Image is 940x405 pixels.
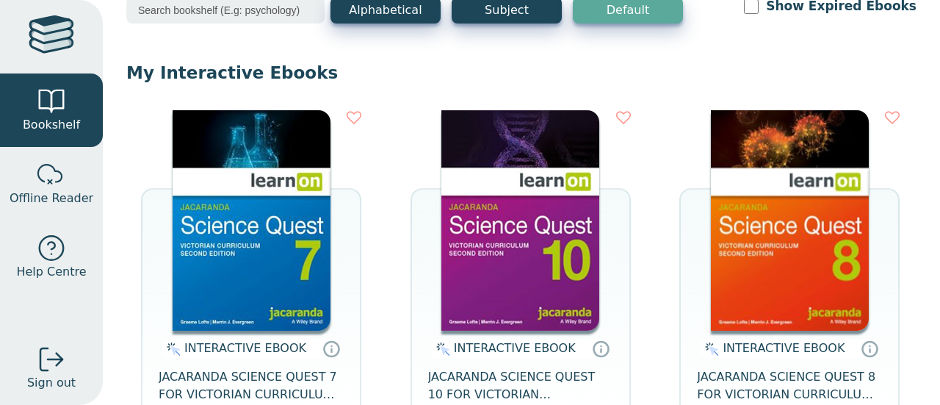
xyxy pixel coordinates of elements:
[10,190,93,207] span: Offline Reader
[23,116,80,134] span: Bookshelf
[861,340,878,357] a: Interactive eBooks are accessed online via the publisher’s portal. They contain interactive resou...
[428,368,613,404] span: JACARANDA SCIENCE QUEST 10 FOR VICTORIAN CURRICULUM LEARNON 2E EBOOK
[322,340,340,357] a: Interactive eBooks are accessed online via the publisher’s portal. They contain interactive resou...
[27,374,76,392] span: Sign out
[184,341,306,355] span: INTERACTIVE EBOOK
[432,340,450,358] img: interactive.svg
[162,340,181,358] img: interactive.svg
[173,110,330,331] img: 329c5ec2-5188-ea11-a992-0272d098c78b.jpg
[159,368,344,404] span: JACARANDA SCIENCE QUEST 7 FOR VICTORIAN CURRICULUM LEARNON 2E EBOOK
[697,368,882,404] span: JACARANDA SCIENCE QUEST 8 FOR VICTORIAN CURRICULUM LEARNON 2E EBOOK
[454,341,576,355] span: INTERACTIVE EBOOK
[441,110,599,331] img: b7253847-5288-ea11-a992-0272d098c78b.jpg
[16,263,86,281] span: Help Centre
[701,340,719,358] img: interactive.svg
[126,62,916,84] p: My Interactive Ebooks
[723,341,845,355] span: INTERACTIVE EBOOK
[592,340,610,357] a: Interactive eBooks are accessed online via the publisher’s portal. They contain interactive resou...
[711,110,869,331] img: fffb2005-5288-ea11-a992-0272d098c78b.png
